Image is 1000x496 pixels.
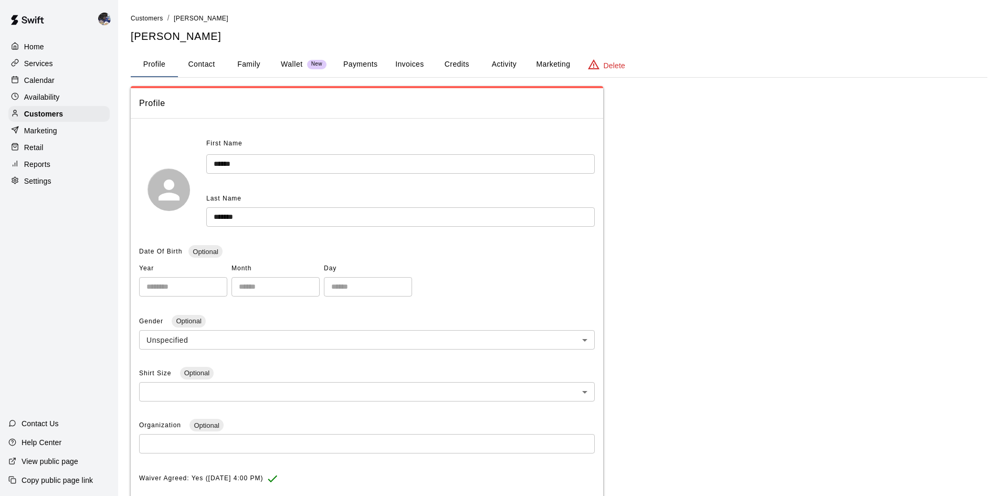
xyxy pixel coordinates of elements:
[335,52,386,77] button: Payments
[281,59,303,70] p: Wallet
[174,15,228,22] span: [PERSON_NAME]
[139,97,595,110] span: Profile
[225,52,272,77] button: Family
[206,195,241,202] span: Last Name
[386,52,433,77] button: Invoices
[178,52,225,77] button: Contact
[22,456,78,467] p: View public page
[8,72,110,88] a: Calendar
[433,52,480,77] button: Credits
[139,248,182,255] span: Date Of Birth
[8,123,110,139] a: Marketing
[180,369,214,377] span: Optional
[188,248,222,256] span: Optional
[22,475,93,486] p: Copy public page link
[24,92,60,102] p: Availability
[131,15,163,22] span: Customers
[8,173,110,189] a: Settings
[139,330,595,350] div: Unspecified
[528,52,578,77] button: Marketing
[96,8,118,29] div: Kevin Chandler
[8,106,110,122] a: Customers
[24,159,50,170] p: Reports
[24,176,51,186] p: Settings
[24,109,63,119] p: Customers
[24,75,55,86] p: Calendar
[22,418,59,429] p: Contact Us
[324,260,412,277] span: Day
[131,14,163,22] a: Customers
[131,52,987,77] div: basic tabs example
[307,61,327,68] span: New
[139,260,227,277] span: Year
[98,13,111,25] img: Kevin Chandler
[480,52,528,77] button: Activity
[131,13,987,24] nav: breadcrumb
[8,89,110,105] a: Availability
[8,56,110,71] a: Services
[139,370,174,377] span: Shirt Size
[172,317,205,325] span: Optional
[190,421,223,429] span: Optional
[231,260,320,277] span: Month
[206,135,243,152] span: First Name
[22,437,61,448] p: Help Center
[24,58,53,69] p: Services
[167,13,170,24] li: /
[139,470,263,487] span: Waiver Agreed: Yes ([DATE] 4:00 PM)
[24,142,44,153] p: Retail
[8,140,110,155] a: Retail
[24,41,44,52] p: Home
[131,29,987,44] h5: [PERSON_NAME]
[131,52,178,77] button: Profile
[139,318,165,325] span: Gender
[24,125,57,136] p: Marketing
[8,156,110,172] a: Reports
[139,421,183,429] span: Organization
[8,39,110,55] a: Home
[604,60,625,71] p: Delete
